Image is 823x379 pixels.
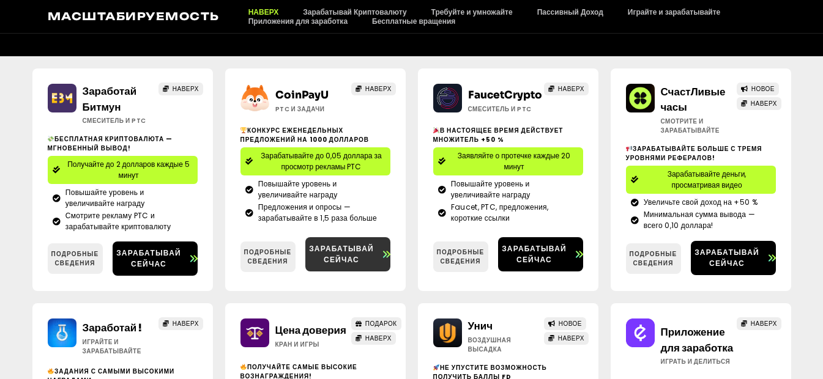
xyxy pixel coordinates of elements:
span: Зарабатывай сейчас [305,243,378,265]
a: ПОДАРОК [351,317,401,330]
span: Подробные сведения [626,249,681,268]
a: НАВЕРХ [351,83,396,95]
h2: Конкурс еженедельных предложений на 1000 долларов [240,126,390,144]
span: Подробные сведения [433,248,488,266]
a: СчастЛивые часы [661,86,726,114]
a: НАВЕРХ [351,332,396,345]
span: НАВЕРХ [558,84,584,94]
span: Увеличьте свой доход на +50 % [641,197,758,208]
span: Зарабатывайте деньги, просматривая видео [643,169,771,191]
a: НАВЕРХ [544,83,589,95]
span: Зарабатывай сейчас [498,243,571,265]
h2: Воздушная высадка [468,336,545,354]
a: Получайте до 2 долларов каждые 5 минут [48,156,198,184]
h2: Играть и делиться [661,357,737,366]
img: 🔥 [240,364,247,370]
span: Подробные сведения [240,248,296,266]
a: Подробные сведения [240,241,296,272]
span: ПОДАРОК [365,319,397,328]
h2: В настоящее время действует множитель +50 % [433,126,583,144]
h2: ptc и задачи [275,105,352,114]
span: Повышайте уровень и увеличивайте награду [255,178,385,201]
span: НАВЕРХ [751,99,777,108]
img: 🏆 [240,127,247,133]
a: Зарабатывай сейчас [691,241,776,275]
nav: Меню [236,7,776,26]
span: НАВЕРХ [365,334,392,343]
a: Зарабатывай Криптовалюту [291,7,419,17]
h2: Зарабатывайте больше с тремя уровнями рефералов! [626,144,776,163]
span: Подробные сведения [48,249,103,268]
span: НОВОЕ [559,319,582,328]
a: НАВЕРХ [236,7,291,17]
h2: Играйте и зарабатывайте [83,337,159,356]
a: Пассивный Доход [525,7,616,17]
a: Играйте и зарабатывайте [616,7,732,17]
a: Заработай Битмун [83,85,137,114]
a: Зарабатывайте деньги, просматривая видео [626,166,776,194]
h2: Смотрите и зарабатывайте [661,117,737,135]
a: Зарабатывай сейчас [498,237,583,271]
img: 🚀 [433,364,439,370]
a: Цена доверия [275,324,346,337]
span: Зарабатывай сейчас [691,247,764,269]
a: Бесплатные вращения [360,17,467,26]
a: НОВОЕ [737,83,779,95]
img: 📢 [626,145,632,152]
a: Унич [468,320,493,333]
a: НАВЕРХ [737,97,781,110]
span: Повышайте уровень и увеличивайте награду [448,178,578,201]
a: CoinPayU [275,89,329,101]
h2: Кран и игры [275,340,352,349]
span: Зарабатывайте до 0,05 доллара за просмотр рекламы PTC [258,150,385,172]
a: НОВОЕ [544,317,586,330]
img: 🔥 [48,368,54,374]
span: НАВЕРХ [751,319,777,328]
h2: Бесплатная криптовалюта — мгновенный вывод! [48,134,198,153]
a: Подробные сведения [626,243,681,274]
span: Повышайте уровень и увеличивайте награду [62,187,193,209]
span: Получайте до 2 долларов каждые 5 минут [65,159,193,181]
a: НАВЕРХ [158,83,203,95]
a: Зарабатывайте до 0,05 доллара за просмотр рекламы PTC [240,147,390,175]
a: Заработай ! [83,322,143,334]
a: Приложение для заработка [661,326,734,355]
a: Приложения для заработка [236,17,360,26]
a: НАВЕРХ [737,317,781,330]
a: Зарабатывай сейчас [305,237,390,271]
span: Faucet, PTC, предложения, короткие ссылки [448,202,578,224]
a: НАВЕРХ [158,317,203,330]
h2: Смеситель и PTC [468,105,545,114]
span: НАВЕРХ [173,319,199,328]
span: Минимальная сумма вывода — всего 0,10 доллара! [641,209,771,231]
a: Подробные сведения [48,243,103,274]
a: НАВЕРХ [544,332,589,345]
span: НАВЕРХ [558,334,584,343]
img: 🎉 [433,127,439,133]
span: Зарабатывай сейчас [113,248,185,270]
a: Подробные сведения [433,241,488,272]
a: Требуйте и умножайте [419,7,525,17]
a: Масштабируемость [48,10,220,23]
span: НАВЕРХ [365,84,392,94]
a: Зарабатывай сейчас [113,241,198,276]
h2: Смеситель и PTC [83,116,159,125]
a: Заявляйте о протечке каждые 20 минут [433,147,583,175]
span: Предложения и опросы — зарабатывайте в 1,5 раза больше [255,202,385,224]
span: НАВЕРХ [173,84,199,94]
img: 💸 [48,136,54,142]
a: FaucetCrypto [468,89,542,101]
span: Заявляйте о протечке каждые 20 минут [450,150,578,172]
span: НОВОЕ [751,84,775,94]
span: Смотрите рекламу PTC и зарабатывайте криптовалюту [62,210,193,232]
